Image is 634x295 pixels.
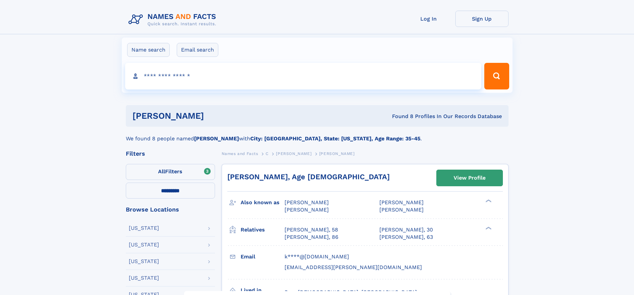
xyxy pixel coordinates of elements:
[227,173,390,181] a: [PERSON_NAME], Age [DEMOGRAPHIC_DATA]
[298,113,502,120] div: Found 8 Profiles In Our Records Database
[319,151,355,156] span: [PERSON_NAME]
[125,63,482,89] input: search input
[158,168,165,175] span: All
[129,275,159,281] div: [US_STATE]
[402,11,455,27] a: Log In
[276,149,312,158] a: [PERSON_NAME]
[194,135,239,142] b: [PERSON_NAME]
[250,135,420,142] b: City: [GEOGRAPHIC_DATA], State: [US_STATE], Age Range: 35-45
[379,233,433,241] a: [PERSON_NAME], 63
[285,199,329,206] span: [PERSON_NAME]
[484,226,492,230] div: ❯
[126,207,215,213] div: Browse Locations
[241,224,285,235] h3: Relatives
[222,149,258,158] a: Names and Facts
[129,259,159,264] div: [US_STATE]
[455,11,509,27] a: Sign Up
[437,170,503,186] a: View Profile
[379,226,433,233] a: [PERSON_NAME], 30
[454,170,486,186] div: View Profile
[132,112,298,120] h1: [PERSON_NAME]
[127,43,170,57] label: Name search
[276,151,312,156] span: [PERSON_NAME]
[484,199,492,203] div: ❯
[126,151,215,157] div: Filters
[241,197,285,208] h3: Also known as
[285,233,338,241] a: [PERSON_NAME], 86
[379,207,424,213] span: [PERSON_NAME]
[177,43,218,57] label: Email search
[126,127,509,143] div: We found 8 people named with .
[129,225,159,231] div: [US_STATE]
[285,226,338,233] a: [PERSON_NAME], 58
[241,251,285,262] h3: Email
[126,164,215,180] label: Filters
[379,199,424,206] span: [PERSON_NAME]
[129,242,159,247] div: [US_STATE]
[126,11,222,29] img: Logo Names and Facts
[285,207,329,213] span: [PERSON_NAME]
[266,151,269,156] span: C
[285,264,422,270] span: [EMAIL_ADDRESS][PERSON_NAME][DOMAIN_NAME]
[484,63,509,89] button: Search Button
[266,149,269,158] a: C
